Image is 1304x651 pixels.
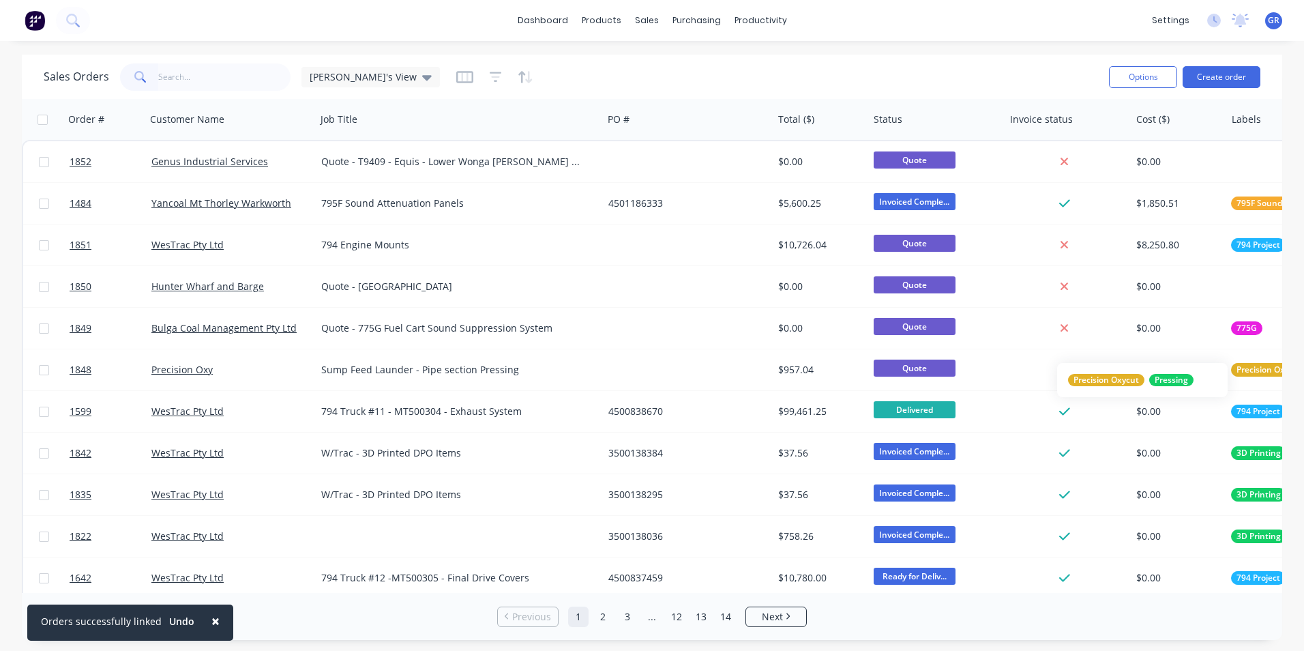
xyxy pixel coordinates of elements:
div: $0.00 [778,321,859,335]
a: WesTrac Pty Ltd [151,571,224,584]
a: 1851 [70,225,151,265]
a: Genus Industrial Services [151,155,268,168]
a: 1850 [70,266,151,307]
button: Options [1109,66,1177,88]
button: Close [198,605,233,637]
span: Quote [874,360,955,377]
h1: Sales Orders [44,70,109,83]
span: Next [762,610,783,624]
span: 1851 [70,238,91,252]
a: 1848 [70,349,151,390]
div: Labels [1232,113,1261,126]
div: Orders successfully linked [41,614,162,628]
span: Invoiced Comple... [874,443,955,460]
span: 3D Printing [1236,488,1281,502]
div: 794 Truck #12 -MT500305 - Final Drive Covers [321,571,583,585]
div: $0.00 [1136,405,1217,418]
div: $99,461.25 [778,405,859,418]
div: 3500138384 [608,446,760,460]
button: 3D Printing [1231,446,1286,460]
div: sales [628,10,666,31]
div: settings [1145,10,1196,31]
div: Sump Feed Launder - Pipe section Pressing [321,363,583,377]
div: Precision Oxycut [1068,374,1144,386]
a: 1849 [70,308,151,349]
a: 1822 [70,516,151,557]
div: productivity [728,10,794,31]
button: 3D Printing [1231,488,1286,502]
div: $957.04 [778,363,859,377]
span: 1642 [70,571,91,585]
div: Quote - T9409 - Equis - Lower Wonga [PERSON_NAME] Noise Wall [321,155,583,169]
div: $0.00 [778,280,859,293]
div: $8,250.80 [1136,238,1217,252]
span: 794 Project [1236,238,1280,252]
a: Page 2 [593,607,613,627]
a: 1835 [70,474,151,515]
span: [PERSON_NAME]'s View [310,70,417,84]
span: 775G [1236,321,1257,335]
button: 775G [1231,321,1262,335]
div: Cost ($) [1136,113,1170,126]
div: 4500838670 [608,405,760,418]
div: Pressing [1149,374,1194,386]
div: 794 Truck #11 - MT500304 - Exhaust System [321,405,583,418]
div: $5,600.25 [778,197,859,210]
div: $37.56 [778,446,859,460]
span: 794 Project [1236,571,1280,585]
div: Job Title [321,113,357,126]
span: 1852 [70,155,91,169]
div: $10,726.04 [778,238,859,252]
div: $10,780.00 [778,571,859,585]
div: Status [874,113,902,126]
span: GR [1268,14,1279,27]
a: 1852 [70,141,151,182]
span: Precision Oxycut [1236,363,1302,377]
div: Total ($) [778,113,814,126]
span: 1848 [70,363,91,377]
a: Page 14 [715,607,736,627]
span: 794 Project [1236,405,1280,418]
a: WesTrac Pty Ltd [151,488,224,501]
span: 1599 [70,405,91,418]
div: Order # [68,113,104,126]
div: $37.56 [778,488,859,502]
a: Yancoal Mt Thorley Warkworth [151,197,291,209]
span: Quote [874,318,955,335]
div: $0.00 [778,155,859,169]
a: dashboard [511,10,575,31]
div: 794 Engine Mounts [321,238,583,252]
div: Quote - 775G Fuel Cart Sound Suppression System [321,321,583,335]
span: Ready for Deliv... [874,568,955,585]
span: Quote [874,276,955,293]
div: purchasing [666,10,728,31]
div: $0.00 [1136,155,1217,169]
div: Quote - [GEOGRAPHIC_DATA] [321,280,583,293]
a: Jump forward [642,607,662,627]
div: 4500837459 [608,571,760,585]
a: 1484 [70,183,151,224]
a: 1599 [70,391,151,432]
div: $0.00 [1136,488,1217,502]
a: Page 1 is your current page [568,607,589,627]
ul: Pagination [492,607,812,627]
span: Invoiced Comple... [874,484,955,502]
a: Next page [746,610,806,624]
div: 3500138036 [608,530,760,543]
span: 1849 [70,321,91,335]
a: WesTrac Pty Ltd [151,405,224,418]
div: $1,850.51 [1136,197,1217,210]
span: 3D Printing [1236,530,1281,543]
a: Precision Oxy [151,363,213,376]
a: WesTrac Pty Ltd [151,446,224,459]
span: 1822 [70,530,91,543]
div: products [575,10,628,31]
div: 3500138295 [608,488,760,502]
span: 1835 [70,488,91,502]
button: Undo [162,611,202,632]
span: Invoiced Comple... [874,193,955,210]
a: Bulga Coal Management Pty Ltd [151,321,297,334]
a: Hunter Wharf and Barge [151,280,264,293]
div: 795F Sound Attenuation Panels [321,197,583,210]
a: WesTrac Pty Ltd [151,238,224,251]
